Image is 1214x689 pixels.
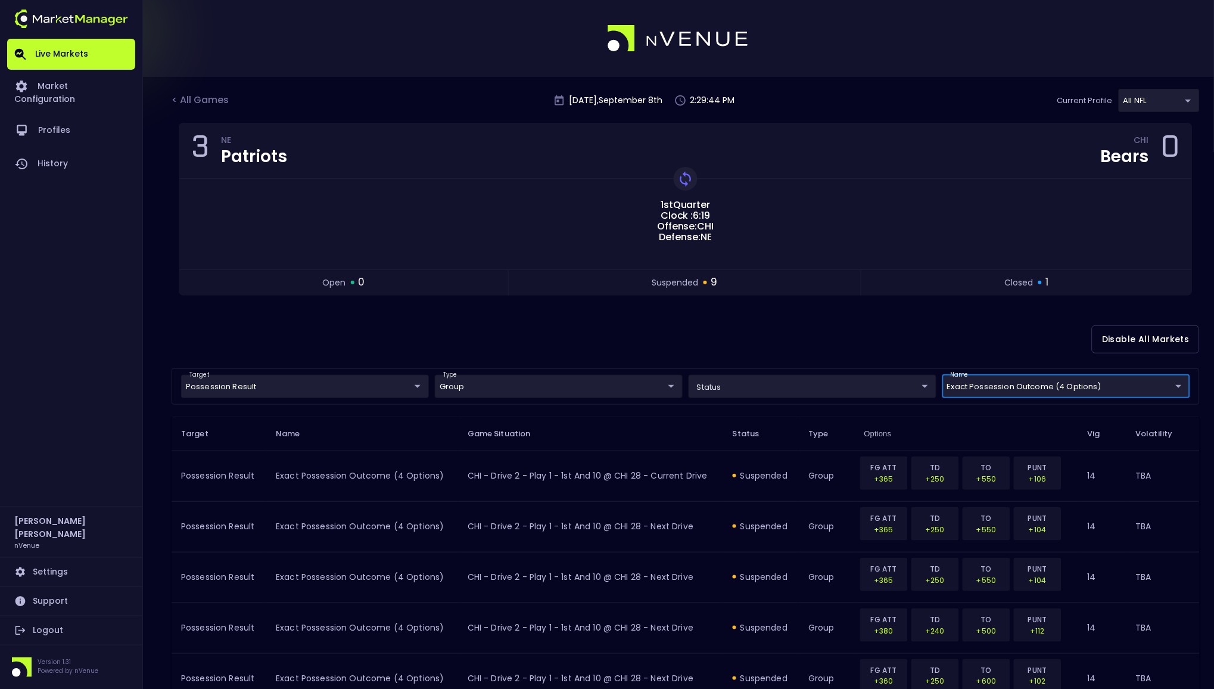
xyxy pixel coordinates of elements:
p: 2:29:44 PM [690,94,735,107]
span: Volatility [1136,429,1188,439]
td: exact possession outcome (4 options) [266,552,458,603]
div: target [181,375,429,398]
p: TD [919,614,951,625]
a: History [7,147,135,181]
div: < All Games [172,93,231,108]
p: +250 [919,575,951,586]
span: 1st Quarter [657,200,714,210]
td: CHI - Drive 2 - Play 1 - 1st and 10 @ CHI 28 - Next Drive [458,552,723,603]
p: TO [970,563,1003,575]
h3: nVenue [14,541,39,550]
span: Offense: CHI [653,221,718,232]
label: name [951,371,969,380]
p: +365 [868,473,900,485]
td: exact possession outcome (4 options) [266,451,458,501]
p: +600 [970,676,1003,687]
td: TBA [1126,603,1200,653]
td: Possession Result [172,501,266,552]
p: PUNT [1022,665,1054,676]
span: suspended [652,277,699,289]
p: +550 [970,473,1003,485]
p: FG ATT [868,665,900,676]
p: PUNT [1022,513,1054,524]
p: +250 [919,676,951,687]
span: Defense: NE [656,232,716,243]
p: TO [970,462,1003,473]
p: +550 [970,524,1003,535]
span: Type [808,429,844,439]
td: Possession Result [172,603,266,653]
span: 0 [359,275,365,290]
label: type [443,371,457,380]
span: Vig [1087,429,1115,439]
td: 14 [1078,501,1126,552]
a: Profiles [7,114,135,147]
td: Possession Result [172,552,266,603]
th: Options [855,417,1078,451]
div: Patriots [221,148,287,165]
button: Disable All Markets [1092,325,1200,353]
div: suspended [733,571,789,583]
h2: [PERSON_NAME] [PERSON_NAME] [14,514,128,541]
img: replayImg [677,170,694,187]
td: group [799,451,855,501]
p: PUNT [1022,563,1054,575]
a: Support [7,587,135,616]
p: +106 [1022,473,1054,485]
td: 14 [1078,552,1126,603]
td: exact possession outcome (4 options) [266,501,458,552]
div: suspended [733,672,789,684]
span: 9 [711,275,718,290]
p: +250 [919,473,951,485]
p: TD [919,563,951,575]
a: Market Configuration [7,70,135,114]
div: NE [221,137,287,147]
img: logo [14,10,128,28]
div: suspended [733,622,789,634]
a: Logout [7,616,135,645]
p: +250 [919,524,951,535]
p: +550 [970,575,1003,586]
p: FG ATT [868,513,900,524]
p: +240 [919,625,951,637]
div: 3 [191,133,209,169]
p: TO [970,513,1003,524]
p: TD [919,665,951,676]
td: TBA [1126,501,1200,552]
p: Current Profile [1057,95,1113,107]
p: +500 [970,625,1003,637]
td: Possession Result [172,451,266,501]
div: target [435,375,683,398]
p: +112 [1022,625,1054,637]
p: PUNT [1022,462,1054,473]
label: target [189,371,209,380]
p: FG ATT [868,462,900,473]
p: +365 [868,575,900,586]
td: CHI - Drive 2 - Play 1 - 1st and 10 @ CHI 28 - Next Drive [458,501,723,552]
div: Version 1.31Powered by nVenue [7,657,135,677]
p: Powered by nVenue [38,666,98,675]
div: target [689,375,936,398]
p: PUNT [1022,614,1054,625]
p: FG ATT [868,563,900,575]
td: CHI - Drive 2 - Play 1 - 1st and 10 @ CHI 28 - Next Drive [458,603,723,653]
p: Version 1.31 [38,657,98,666]
td: CHI - Drive 2 - Play 1 - 1st and 10 @ CHI 28 - Current Drive [458,451,723,501]
td: 14 [1078,451,1126,501]
span: Name [276,429,316,439]
span: Target [181,429,224,439]
td: exact possession outcome (4 options) [266,603,458,653]
p: +102 [1022,676,1054,687]
p: +365 [868,524,900,535]
a: Live Markets [7,39,135,70]
span: Clock : 6:19 [657,210,714,221]
img: logo [608,25,749,52]
span: 1 [1046,275,1049,290]
p: TD [919,513,951,524]
td: TBA [1126,552,1200,603]
div: Bears [1101,148,1149,165]
p: TO [970,665,1003,676]
p: FG ATT [868,614,900,625]
span: open [323,277,346,289]
div: suspended [733,470,789,482]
